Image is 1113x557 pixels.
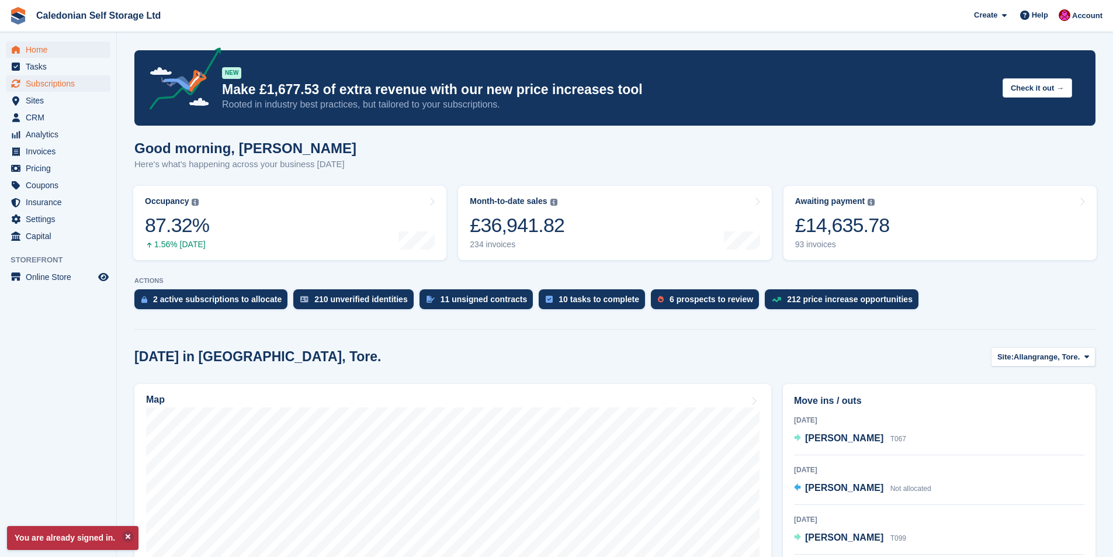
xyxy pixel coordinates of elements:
[765,289,924,315] a: 212 price increase opportunities
[26,41,96,58] span: Home
[140,47,221,114] img: price-adjustments-announcement-icon-8257ccfd72463d97f412b2fc003d46551f7dbcb40ab6d574587a9cd5c0d94...
[783,186,1097,260] a: Awaiting payment £14,635.78 93 invoices
[805,483,883,493] span: [PERSON_NAME]
[559,295,639,304] div: 10 tasks to complete
[134,277,1095,285] p: ACTIONS
[6,75,110,92] a: menu
[134,158,356,171] p: Here's what's happening across your business [DATE]
[134,140,356,156] h1: Good morning, [PERSON_NAME]
[6,109,110,126] a: menu
[26,75,96,92] span: Subscriptions
[6,41,110,58] a: menu
[658,296,664,303] img: prospect-51fa495bee0391a8d652442698ab0144808aea92771e9ea1ae160a38d050c398.svg
[991,347,1095,366] button: Site: Allangrange, Tore.
[794,394,1084,408] h2: Move ins / outs
[26,109,96,126] span: CRM
[1072,10,1102,22] span: Account
[26,177,96,193] span: Coupons
[795,213,890,237] div: £14,635.78
[419,289,539,315] a: 11 unsigned contracts
[134,289,293,315] a: 2 active subscriptions to allocate
[7,526,138,550] p: You are already signed in.
[550,199,557,206] img: icon-info-grey-7440780725fd019a000dd9b08b2336e03edf1995a4989e88bcd33f0948082b44.svg
[145,213,209,237] div: 87.32%
[794,415,1084,425] div: [DATE]
[539,289,651,315] a: 10 tasks to complete
[470,196,547,206] div: Month-to-date sales
[427,296,435,303] img: contract_signature_icon-13c848040528278c33f63329250d36e43548de30e8caae1d1a13099fd9432cc5.svg
[997,351,1014,363] span: Site:
[6,58,110,75] a: menu
[134,349,382,365] h2: [DATE] in [GEOGRAPHIC_DATA], Tore.
[795,240,890,250] div: 93 invoices
[890,485,931,493] span: Not allocated
[805,532,883,542] span: [PERSON_NAME]
[26,211,96,227] span: Settings
[795,196,865,206] div: Awaiting payment
[153,295,282,304] div: 2 active subscriptions to allocate
[868,199,875,206] img: icon-info-grey-7440780725fd019a000dd9b08b2336e03edf1995a4989e88bcd33f0948082b44.svg
[1003,78,1072,98] button: Check it out →
[145,196,189,206] div: Occupancy
[6,228,110,244] a: menu
[546,296,553,303] img: task-75834270c22a3079a89374b754ae025e5fb1db73e45f91037f5363f120a921f8.svg
[26,194,96,210] span: Insurance
[26,126,96,143] span: Analytics
[458,186,771,260] a: Month-to-date sales £36,941.82 234 invoices
[145,240,209,250] div: 1.56% [DATE]
[9,7,27,25] img: stora-icon-8386f47178a22dfd0bd8f6a31ec36ba5ce8667c1dd55bd0f319d3a0aa187defe.svg
[794,465,1084,475] div: [DATE]
[6,143,110,160] a: menu
[26,143,96,160] span: Invoices
[6,177,110,193] a: menu
[26,228,96,244] span: Capital
[222,98,993,111] p: Rooted in industry best practices, but tailored to your subscriptions.
[1014,351,1080,363] span: Allangrange, Tore.
[441,295,528,304] div: 11 unsigned contracts
[890,435,906,443] span: T067
[146,395,165,405] h2: Map
[6,211,110,227] a: menu
[6,269,110,285] a: menu
[314,295,408,304] div: 210 unverified identities
[6,126,110,143] a: menu
[651,289,765,315] a: 6 prospects to review
[32,6,165,25] a: Caledonian Self Storage Ltd
[133,186,446,260] a: Occupancy 87.32% 1.56% [DATE]
[787,295,913,304] div: 212 price increase opportunities
[470,240,564,250] div: 234 invoices
[794,514,1084,525] div: [DATE]
[794,481,931,496] a: [PERSON_NAME] Not allocated
[772,297,781,302] img: price_increase_opportunities-93ffe204e8149a01c8c9dc8f82e8f89637d9d84a8eef4429ea346261dce0b2c0.svg
[222,67,241,79] div: NEW
[805,433,883,443] span: [PERSON_NAME]
[670,295,753,304] div: 6 prospects to review
[26,269,96,285] span: Online Store
[222,81,993,98] p: Make £1,677.53 of extra revenue with our new price increases tool
[26,92,96,109] span: Sites
[1032,9,1048,21] span: Help
[96,270,110,284] a: Preview store
[794,431,906,447] a: [PERSON_NAME] T067
[11,254,116,266] span: Storefront
[974,9,997,21] span: Create
[26,58,96,75] span: Tasks
[6,194,110,210] a: menu
[192,199,199,206] img: icon-info-grey-7440780725fd019a000dd9b08b2336e03edf1995a4989e88bcd33f0948082b44.svg
[26,160,96,177] span: Pricing
[890,534,906,542] span: T099
[470,213,564,237] div: £36,941.82
[794,531,906,546] a: [PERSON_NAME] T099
[300,296,308,303] img: verify_identity-adf6edd0f0f0b5bbfe63781bf79b02c33cf7c696d77639b501bdc392416b5a36.svg
[1059,9,1070,21] img: Donald Mathieson
[6,160,110,177] a: menu
[293,289,419,315] a: 210 unverified identities
[6,92,110,109] a: menu
[141,296,147,303] img: active_subscription_to_allocate_icon-d502201f5373d7db506a760aba3b589e785aa758c864c3986d89f69b8ff3...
